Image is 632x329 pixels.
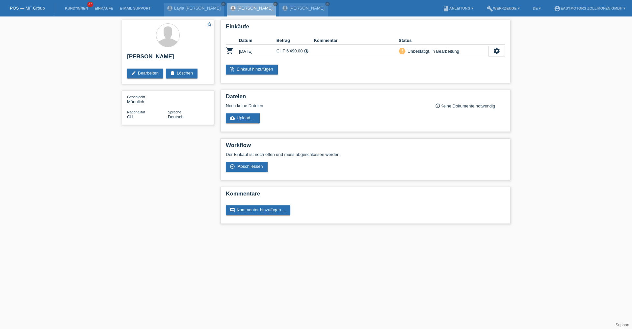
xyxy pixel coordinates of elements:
[274,2,277,6] i: close
[273,2,278,6] a: close
[554,5,561,12] i: account_circle
[230,164,235,169] i: check_circle_outline
[226,113,260,123] a: cloud_uploadUpload ...
[314,37,399,45] th: Kommentar
[530,6,544,10] a: DE ▾
[226,162,268,172] a: check_circle_outline Abschliessen
[168,114,184,119] span: Deutsch
[230,67,235,72] i: add_shopping_cart
[400,48,405,53] i: priority_high
[226,205,290,215] a: commentKommentar hinzufügen ...
[170,71,175,76] i: delete
[62,6,91,10] a: Kund*innen
[226,152,505,157] p: Der Einkauf ist noch offen und muss abgeschlossen werden.
[87,2,93,7] span: 37
[239,37,276,45] th: Datum
[131,71,136,76] i: edit
[237,6,273,11] a: [PERSON_NAME]
[226,191,505,200] h2: Kommentare
[221,2,226,6] a: close
[222,2,225,6] i: close
[174,6,221,11] a: Layla [PERSON_NAME]
[487,5,493,12] i: build
[304,49,309,54] i: 48 Raten
[399,37,488,45] th: Status
[226,93,505,103] h2: Dateien
[226,103,427,108] div: Noch keine Dateien
[168,110,181,114] span: Sprache
[226,65,278,75] a: add_shopping_cartEinkauf hinzufügen
[127,94,168,104] div: Männlich
[127,53,209,63] h2: [PERSON_NAME]
[91,6,116,10] a: Einkäufe
[435,103,440,108] i: info_outline
[439,6,477,10] a: bookAnleitung ▾
[166,69,197,78] a: deleteLöschen
[616,323,629,327] a: Support
[127,114,133,119] span: Schweiz
[276,37,314,45] th: Betrag
[127,95,145,99] span: Geschlecht
[230,207,235,213] i: comment
[238,164,263,169] span: Abschliessen
[239,45,276,58] td: [DATE]
[435,103,505,108] div: Keine Dokumente notwendig
[406,48,459,55] div: Unbestätigt, in Bearbeitung
[493,47,500,54] i: settings
[443,5,449,12] i: book
[127,69,163,78] a: editBearbeiten
[127,110,145,114] span: Nationalität
[326,2,329,6] i: close
[230,115,235,121] i: cloud_upload
[226,47,234,55] i: POSP00026618
[483,6,523,10] a: buildWerkzeuge ▾
[226,23,505,33] h2: Einkäufe
[10,6,45,11] a: POS — MF Group
[289,6,325,11] a: [PERSON_NAME]
[551,6,629,10] a: account_circleEasymotors Zollikofen GmbH ▾
[325,2,330,6] a: close
[206,21,212,28] a: star_border
[276,45,314,58] td: CHF 6'490.00
[226,142,505,152] h2: Workflow
[117,6,154,10] a: E-Mail Support
[206,21,212,27] i: star_border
